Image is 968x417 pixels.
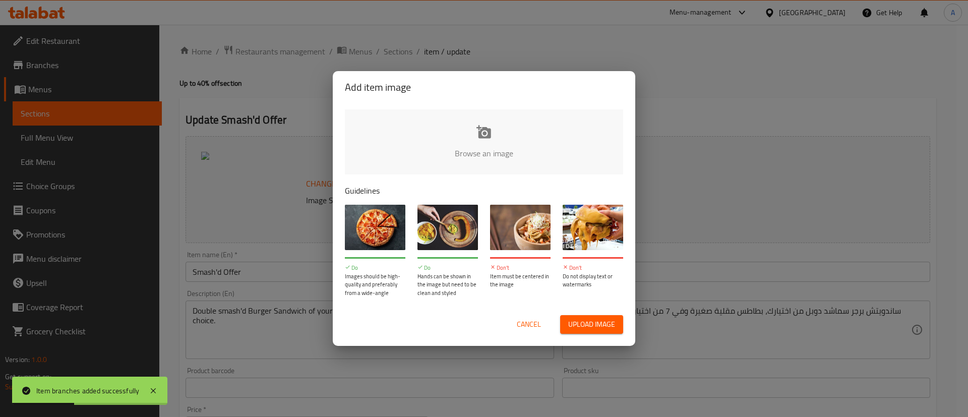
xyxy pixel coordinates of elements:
[345,272,405,297] p: Images should be high-quality and preferably from a wide-angle
[568,318,615,331] span: Upload image
[417,264,478,272] p: Do
[517,318,541,331] span: Cancel
[563,264,623,272] p: Don't
[560,315,623,334] button: Upload image
[417,205,478,250] img: guide-img-2@3x.jpg
[563,272,623,289] p: Do not display text or watermarks
[490,264,551,272] p: Don't
[345,264,405,272] p: Do
[345,185,623,197] p: Guidelines
[345,79,623,95] h2: Add item image
[513,315,545,334] button: Cancel
[563,205,623,250] img: guide-img-4@3x.jpg
[417,272,478,297] p: Hands can be shown in the image but need to be clean and styled
[490,205,551,250] img: guide-img-3@3x.jpg
[345,205,405,250] img: guide-img-1@3x.jpg
[490,272,551,289] p: Item must be centered in the image
[36,385,139,396] div: Item branches added successfully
